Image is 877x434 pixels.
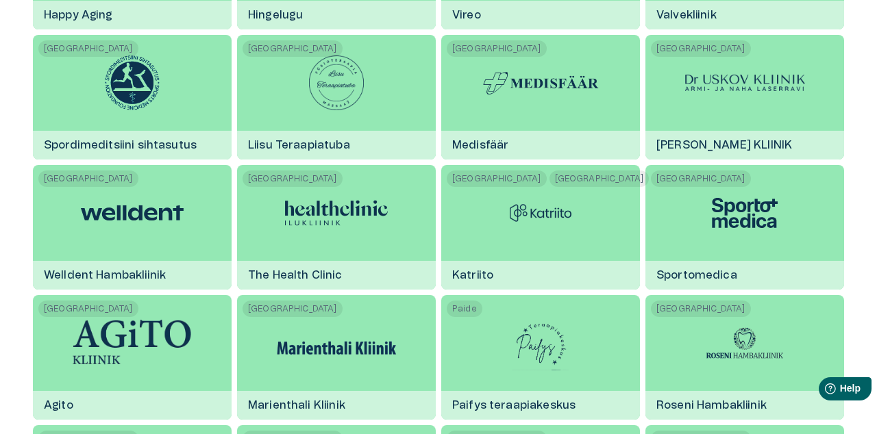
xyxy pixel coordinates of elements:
h6: Paifys teraapiakeskus [441,387,586,424]
h6: The Health Clinic [237,257,354,294]
span: [GEOGRAPHIC_DATA] [243,170,343,187]
a: [GEOGRAPHIC_DATA]Marienthali Kliinik logoMarienthali Kliinik [237,295,436,420]
span: [GEOGRAPHIC_DATA] [651,301,751,317]
h6: [PERSON_NAME] KLIINIK [645,127,803,164]
a: [GEOGRAPHIC_DATA][GEOGRAPHIC_DATA]Katriito logoKatriito [441,165,640,290]
img: Roseni Hambakliinik logo [693,322,796,363]
img: Katriito logo [506,186,575,240]
h6: Agito [33,387,84,424]
a: [GEOGRAPHIC_DATA]Sportomedica logoSportomedica [645,165,844,290]
span: [GEOGRAPHIC_DATA] [38,170,138,187]
h6: Medisfäär [441,127,519,164]
span: [GEOGRAPHIC_DATA] [38,301,138,317]
span: [GEOGRAPHIC_DATA] [651,170,751,187]
span: Paide [447,301,482,317]
h6: Spordimeditsiini sihtasutus [33,127,208,164]
a: [GEOGRAPHIC_DATA]Welldent Hambakliinik logoWelldent Hambakliinik [33,165,232,290]
h6: Welldent Hambakliinik [33,257,177,294]
h6: Liisu Teraapiatuba [237,127,361,164]
img: Liisu Teraapiatuba logo [309,55,364,110]
a: PaidePaifys teraapiakeskus logoPaifys teraapiakeskus [441,295,640,420]
img: Sportomedica logo [693,192,796,233]
a: [GEOGRAPHIC_DATA]Dr USKOV KLIINIK logo[PERSON_NAME] KLIINIK [645,35,844,159]
a: [GEOGRAPHIC_DATA]The Health Clinic logoThe Health Clinic [237,165,436,290]
img: Welldent Hambakliinik logo [81,192,184,233]
a: [GEOGRAPHIC_DATA]Medisfäär logoMedisfäär [441,35,640,159]
span: [GEOGRAPHIC_DATA] [243,301,343,317]
h6: Marienthali Kliinik [237,387,356,424]
img: Spordimeditsiini sihtasutus logo [105,55,160,110]
img: Dr USKOV KLIINIK logo [685,75,805,91]
iframe: Help widget launcher [770,372,877,410]
h6: Katriito [441,257,504,294]
span: [GEOGRAPHIC_DATA] [447,40,547,57]
a: [GEOGRAPHIC_DATA]Agito logoAgito [33,295,232,420]
span: [GEOGRAPHIC_DATA] [243,40,343,57]
span: [GEOGRAPHIC_DATA] [447,170,547,187]
img: Agito logo [73,320,193,367]
img: Paifys teraapiakeskus logo [512,316,569,370]
a: [GEOGRAPHIC_DATA]Spordimeditsiini sihtasutus logoSpordimeditsiini sihtasutus [33,35,232,159]
span: [GEOGRAPHIC_DATA] [549,170,650,187]
h6: Sportomedica [645,257,748,294]
img: The Health Clinic logo [285,192,388,233]
h6: Roseni Hambakliinik [645,387,778,424]
img: Marienthali Kliinik logo [277,327,397,359]
a: [GEOGRAPHIC_DATA]Roseni Hambakliinik logoRoseni Hambakliinik [645,295,844,420]
span: [GEOGRAPHIC_DATA] [651,40,751,57]
img: Medisfäär logo [481,70,601,97]
a: [GEOGRAPHIC_DATA]Liisu Teraapiatuba logoLiisu Teraapiatuba [237,35,436,159]
span: [GEOGRAPHIC_DATA] [38,40,138,57]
